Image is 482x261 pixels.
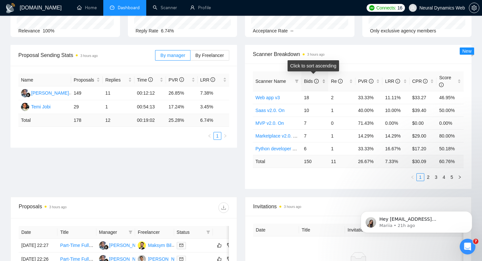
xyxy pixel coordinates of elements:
[338,79,343,84] span: info-circle
[410,117,437,129] td: $0.00
[43,28,54,33] span: 100%
[358,79,373,84] span: PVR
[409,173,416,181] button: left
[198,86,230,100] td: 7.38%
[355,142,383,155] td: 33.33%
[80,54,98,58] time: 3 hours ago
[436,155,464,168] td: 60.76 %
[469,5,479,10] a: setting
[328,91,355,104] td: 2
[432,174,440,181] a: 3
[369,5,374,10] img: upwork-logo.png
[299,224,345,236] th: Title
[134,100,166,114] td: 00:54:13
[195,53,224,58] span: By Freelancer
[18,74,71,86] th: Name
[31,89,69,97] div: [PERSON_NAME]
[255,121,284,126] a: MVP v2.0. On
[301,155,329,168] td: 150
[206,230,210,234] span: filter
[137,77,153,83] span: Time
[57,226,96,239] th: Title
[5,3,16,13] img: logo
[370,28,436,33] span: Only exclusive agency members
[355,104,383,117] td: 40.00%
[198,100,230,114] td: 3.45%
[416,173,424,181] li: 1
[255,79,286,84] span: Scanner Name
[382,155,410,168] td: 7.33 %
[425,174,432,181] a: 2
[161,28,174,33] span: 6.74%
[206,132,213,140] li: Previous Page
[118,5,140,10] span: Dashboard
[345,224,391,236] th: Invitation Letter
[211,77,215,82] span: info-circle
[411,175,414,179] span: left
[219,205,229,210] span: download
[103,100,134,114] td: 1
[382,142,410,155] td: 16.67%
[217,243,222,248] span: like
[71,74,103,86] th: Proposals
[304,79,319,84] span: Bids
[440,174,448,181] a: 4
[473,239,478,244] span: 7
[253,202,463,211] span: Invitations
[21,90,69,95] a: AS[PERSON_NAME]
[19,202,124,213] div: Proposals
[77,5,97,10] a: homeHome
[218,202,229,213] button: download
[331,79,343,84] span: Re
[138,241,146,250] img: MB
[295,79,299,83] span: filter
[291,28,293,33] span: --
[458,175,462,179] span: right
[301,104,329,117] td: 10
[439,83,444,87] span: info-circle
[21,104,50,109] a: TTemi Jobi
[71,86,103,100] td: 149
[253,155,301,168] td: Total
[456,173,464,181] button: right
[135,226,174,239] th: Freelancer
[21,103,29,111] img: T
[179,257,183,261] span: mail
[134,86,166,100] td: 00:12:12
[179,77,184,82] span: info-circle
[74,76,95,84] span: Proposals
[31,103,50,110] div: Temi Jobi
[301,117,329,129] td: 7
[153,5,177,10] a: searchScanner
[436,104,464,117] td: 50.00%
[148,242,171,249] div: Maksym Bil
[190,5,211,10] a: userProfile
[103,74,134,86] th: Replies
[215,241,223,249] button: like
[138,242,171,248] a: MBMaksym Bil
[103,86,134,100] td: 11
[409,173,416,181] li: Previous Page
[148,77,153,82] span: info-circle
[136,28,158,33] span: Reply Rate
[18,51,155,59] span: Proposal Sending Stats
[436,91,464,104] td: 46.95%
[21,89,29,97] img: AS
[99,242,147,248] a: AS[PERSON_NAME]
[166,100,197,114] td: 17.24%
[71,114,103,127] td: 178
[328,117,355,129] td: 0
[351,197,482,243] iframe: Intercom notifications message
[301,129,329,142] td: 7
[410,155,437,168] td: $ 30.09
[293,76,300,86] span: filter
[448,174,455,181] a: 5
[436,142,464,155] td: 50.18%
[436,117,464,129] td: 0.00%
[221,132,229,140] button: right
[104,245,109,250] img: gigradar-bm.png
[26,93,30,97] img: gigradar-bm.png
[227,243,231,248] span: dislike
[129,230,132,234] span: filter
[395,79,400,84] span: info-circle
